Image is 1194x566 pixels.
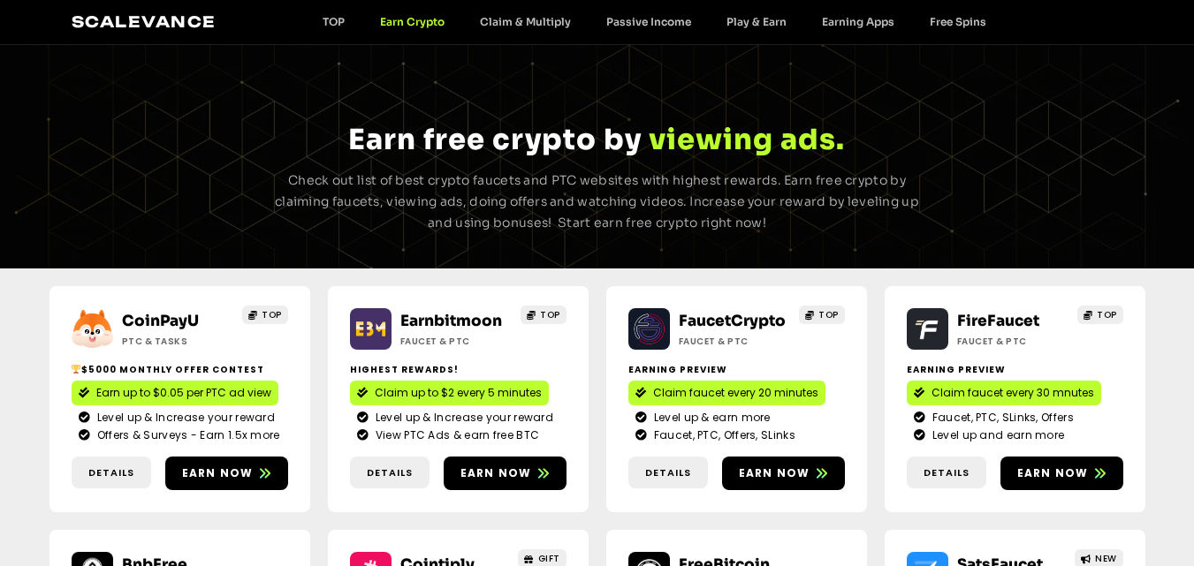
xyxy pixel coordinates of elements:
a: Claim faucet every 30 mnutes [907,381,1101,405]
a: Details [907,457,986,489]
a: TOP [242,306,288,324]
span: Claim faucet every 20 minutes [653,385,818,401]
a: Free Spins [912,15,1004,28]
span: Claim faucet every 30 mnutes [932,385,1094,401]
a: Earn up to $0.05 per PTC ad view [72,381,278,405]
h2: ptc & Tasks [122,335,232,348]
span: TOP [262,308,282,321]
span: Earn now [739,465,810,481]
a: Scalevance [72,12,217,31]
nav: Menu [305,15,1004,28]
span: Level up & Increase your reward [93,410,275,426]
a: TOP [1077,306,1123,324]
span: Details [924,465,970,480]
p: Check out list of best crypto faucets and PTC websites with highest rewards. Earn free crypto by ... [269,170,926,233]
span: Earn free crypto by [348,122,642,157]
span: Faucet, PTC, SLinks, Offers [928,410,1074,426]
a: Earning Apps [804,15,912,28]
a: Claim up to $2 every 5 minutes [350,381,549,405]
h2: $5000 Monthly Offer contest [72,363,288,376]
h2: Faucet & PTC [679,335,789,348]
span: Earn now [1017,465,1089,481]
a: TOP [799,306,845,324]
a: Details [350,457,430,489]
a: Earnbitmoon [400,312,502,330]
span: Earn now [460,465,532,481]
a: Details [72,457,151,489]
span: Level up and earn more [928,427,1065,443]
span: Claim up to $2 every 5 minutes [375,385,542,401]
a: Claim & Multiply [462,15,589,28]
a: Passive Income [589,15,709,28]
a: Earn now [444,457,567,490]
a: Claim faucet every 20 minutes [628,381,825,405]
a: Play & Earn [709,15,804,28]
a: TOP [305,15,362,28]
span: Details [367,465,413,480]
span: Faucet, PTC, Offers, SLinks [650,427,795,443]
span: Earn up to $0.05 per PTC ad view [96,385,271,401]
a: FireFaucet [957,312,1039,330]
h2: Highest Rewards! [350,363,567,376]
img: 🏆 [72,365,80,374]
span: GIFT [538,552,560,565]
h2: Faucet & PTC [957,335,1068,348]
span: TOP [818,308,839,321]
a: Details [628,457,708,489]
span: TOP [540,308,560,321]
span: View PTC Ads & earn free BTC [371,427,539,443]
h2: Faucet & PTC [400,335,511,348]
h2: Earning Preview [907,363,1123,376]
a: Earn Crypto [362,15,462,28]
a: FaucetCrypto [679,312,786,330]
a: Earn now [722,457,845,490]
span: NEW [1095,552,1117,565]
span: Earn now [182,465,254,481]
span: Details [88,465,134,480]
a: TOP [521,306,567,324]
span: TOP [1097,308,1117,321]
h2: Earning Preview [628,363,845,376]
a: Earn now [165,457,288,490]
span: Level up & earn more [650,410,771,426]
span: Offers & Surveys - Earn 1.5x more [93,427,280,443]
span: Level up & Increase your reward [371,410,553,426]
a: CoinPayU [122,312,199,330]
a: Earn now [1000,457,1123,490]
span: Details [645,465,691,480]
